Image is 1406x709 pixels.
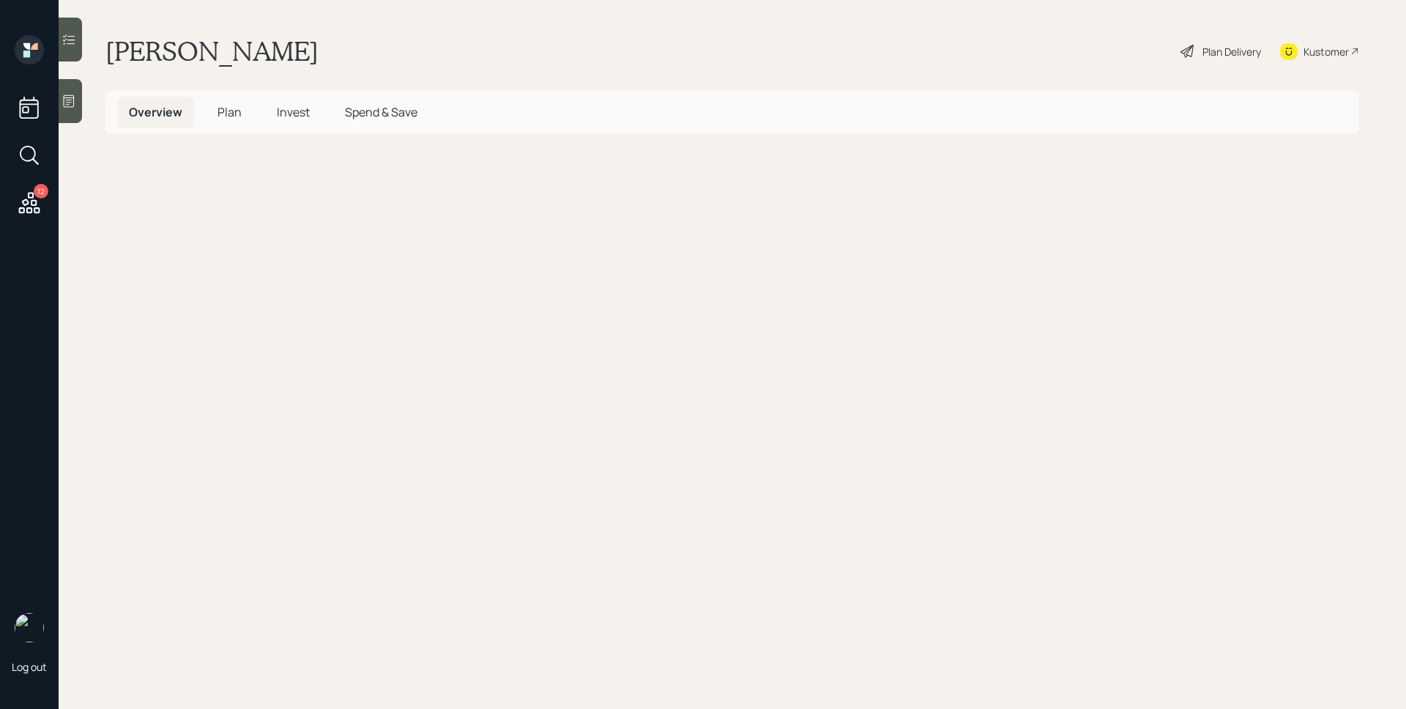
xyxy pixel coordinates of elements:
img: james-distasi-headshot.png [15,613,44,642]
div: Kustomer [1303,44,1349,59]
span: Overview [129,104,182,120]
span: Plan [217,104,242,120]
h1: [PERSON_NAME] [105,35,319,67]
div: 12 [34,184,48,198]
div: Log out [12,660,47,674]
div: Plan Delivery [1202,44,1261,59]
span: Invest [277,104,310,120]
span: Spend & Save [345,104,417,120]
